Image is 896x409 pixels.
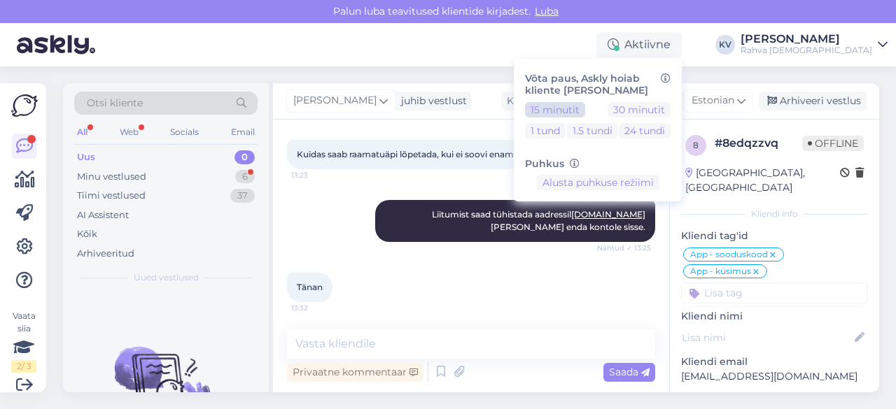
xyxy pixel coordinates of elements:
[741,34,872,45] div: [PERSON_NAME]
[741,34,888,56] a: [PERSON_NAME]Rahva [DEMOGRAPHIC_DATA]
[609,366,650,378] span: Saada
[432,209,645,232] span: Liitumist saad tühistada aadressil [PERSON_NAME] enda kontole sisse.
[525,73,671,96] h6: Võta paus, Askly hoiab kliente [PERSON_NAME]
[134,271,199,284] span: Uued vestlused
[74,123,90,141] div: All
[741,45,872,56] div: Rahva [DEMOGRAPHIC_DATA]
[681,208,868,220] div: Kliendi info
[693,140,699,150] span: 8
[690,267,751,275] span: Äpp - küsimus
[681,309,868,324] p: Kliendi nimi
[619,123,671,138] button: 24 tundi
[293,93,377,108] span: [PERSON_NAME]
[525,158,671,170] h6: Puhkus
[87,96,143,110] span: Otsi kliente
[297,149,514,159] span: Kuidas saab raamatuäpi lõpetada, kui ei soovi enam
[235,170,255,184] div: 6
[715,135,802,152] div: # 8edqzzvq
[596,32,682,57] div: Aktiivne
[230,189,255,203] div: 37
[297,282,323,292] span: Tänan
[77,208,129,222] div: AI Assistent
[802,136,864,151] span: Offline
[681,229,868,243] p: Kliendi tag'id
[715,35,735,55] div: KV
[228,123,258,141] div: Email
[77,170,146,184] div: Minu vestlused
[167,123,202,141] div: Socials
[525,123,566,138] button: 1 tund
[77,227,97,241] div: Kõik
[77,189,146,203] div: Tiimi vestlused
[77,247,134,261] div: Arhiveeritud
[681,369,868,384] p: [EMAIL_ADDRESS][DOMAIN_NAME]
[682,330,852,345] input: Lisa nimi
[537,175,659,190] button: Alusta puhkuse režiimi
[567,123,618,138] button: 1.5 tundi
[759,92,867,110] div: Arhiveeri vestlus
[11,360,36,373] div: 2 / 3
[291,303,344,313] span: 13:32
[531,5,563,17] span: Luba
[234,150,255,164] div: 0
[11,310,36,373] div: Vaata siia
[571,209,645,220] a: [DOMAIN_NAME]
[690,250,768,259] span: Äpp - sooduskood
[692,93,734,108] span: Estonian
[77,150,95,164] div: Uus
[608,102,671,117] button: 30 minutit
[287,363,423,382] div: Privaatne kommentaar
[681,389,868,404] p: Kliendi telefon
[681,354,868,369] p: Kliendi email
[681,282,868,303] input: Lisa tag
[117,123,141,141] div: Web
[685,166,840,195] div: [GEOGRAPHIC_DATA], [GEOGRAPHIC_DATA]
[395,94,467,108] div: juhib vestlust
[11,94,38,117] img: Askly Logo
[291,170,344,180] span: 13:23
[501,94,535,108] div: Klient
[525,102,585,117] button: 15 minutit
[597,243,651,253] span: Nähtud ✓ 13:25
